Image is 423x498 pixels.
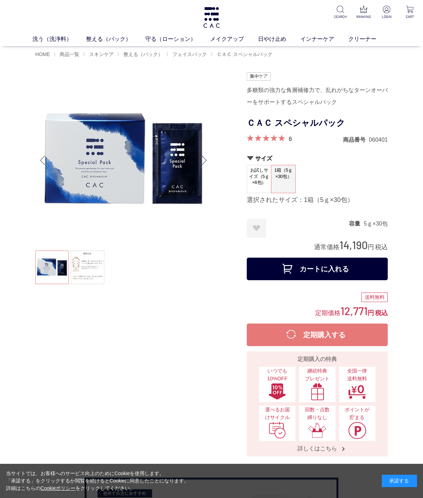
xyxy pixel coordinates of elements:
[308,383,326,400] img: 継続特典プレゼント
[58,51,79,57] a: 商品一覧
[333,14,348,19] p: SEARCH
[210,51,274,58] li: 〉
[341,304,368,317] span: 12,771
[197,146,211,174] div: Next slide
[300,35,348,43] a: インナーケア
[83,51,116,58] li: 〉
[343,367,372,382] span: 全国一律 送料無料
[41,485,76,491] a: Cookieポリシー
[247,155,388,162] h2: サイズ
[263,367,292,382] span: いつでも10%OFF
[375,309,388,316] span: 税込
[88,51,114,57] a: スキンケア
[302,406,332,421] span: 回数・点数縛りなし
[356,6,371,19] a: RANKING
[315,309,341,316] span: 定期価格
[247,72,271,81] img: 集中ケア
[289,135,292,142] a: 6
[210,35,258,43] a: メイクアップ
[308,422,326,439] img: 回数・点数縛りなし
[343,136,369,143] dt: 商品番号
[379,6,394,19] a: LOGIN
[53,51,81,58] li: 〉
[364,220,388,227] dd: 5ｇ×30包
[202,7,221,28] img: logo
[368,309,374,316] span: 円
[348,422,366,439] img: ポイントが貯まる
[117,51,165,58] li: 〉
[166,51,209,58] li: 〉
[172,51,207,57] span: フェイスパック
[302,367,332,382] span: 継続特典 プレゼント
[122,51,163,57] a: 整える（パック）
[314,244,339,251] span: 通常価格
[60,51,79,57] span: 商品一覧
[250,355,385,363] div: 定期購入の特典
[35,51,50,57] a: HOME
[86,35,145,43] a: 整える（パック）
[268,383,287,400] img: いつでも10%OFF
[343,406,372,421] span: ポイントが貯まる
[382,475,417,487] div: 承諾する
[247,115,388,131] h1: ＣＡＣ スペシャルパック
[247,84,388,108] div: 多糖類の強力な角層補修力で、乱れがちなターンオーバーをサポートするスペシャルパック
[171,51,207,57] a: フェイスパック
[247,165,271,187] span: お試しサイズ（5ｇ×6包）
[403,6,417,19] a: CART
[348,35,391,43] a: クリーナー
[123,51,163,57] span: 整える（パック）
[348,383,366,400] img: 全国一律送料無料
[6,470,189,492] div: 当サイトでは、お客様へのサービス向上のためにCookieを使用します。 「承諾する」をクリックするか閲覧を続けるとCookieに同意したことになります。 詳細はこちらの をクリックしてください。
[89,51,114,57] span: スキンケア
[247,258,388,280] button: カートに入れる
[247,219,266,238] a: お気に入りに登録する
[403,14,417,19] p: CART
[263,406,292,421] span: 選べるお届けサイクル
[271,165,295,185] span: 1箱（5ｇ×30包）
[349,220,364,227] dt: 容量
[379,14,394,19] p: LOGIN
[375,244,388,251] span: 税込
[356,14,371,19] p: RANKING
[369,136,388,143] dd: 060401
[215,51,272,57] a: ＣＡＣ スペシャルパック
[32,35,86,43] a: 洗う（洗浄料）
[368,244,374,251] span: 円
[290,445,344,452] span: 詳しくはこちら
[361,293,388,302] div: 送料無料
[247,324,388,346] button: 定期購入する
[145,35,210,43] a: 守る（ローション）
[333,6,348,19] a: SEARCH
[35,146,49,174] div: Previous slide
[35,72,211,248] img: ＣＡＣ スペシャルパック 1箱（5ｇ×30包）
[217,51,272,57] span: ＣＡＣ スペシャルパック
[258,35,300,43] a: 日やけ止め
[268,422,287,439] img: 選べるお届けサイクル
[247,196,388,204] div: 選択されたサイズ：1箱（5ｇ×30包）
[339,238,368,251] span: 14,190
[247,351,388,456] a: 定期購入の特典 いつでも10%OFFいつでも10%OFF 継続特典プレゼント継続特典プレゼント 全国一律送料無料全国一律送料無料 選べるお届けサイクル選べるお届けサイクル 回数・点数縛りなし回数...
